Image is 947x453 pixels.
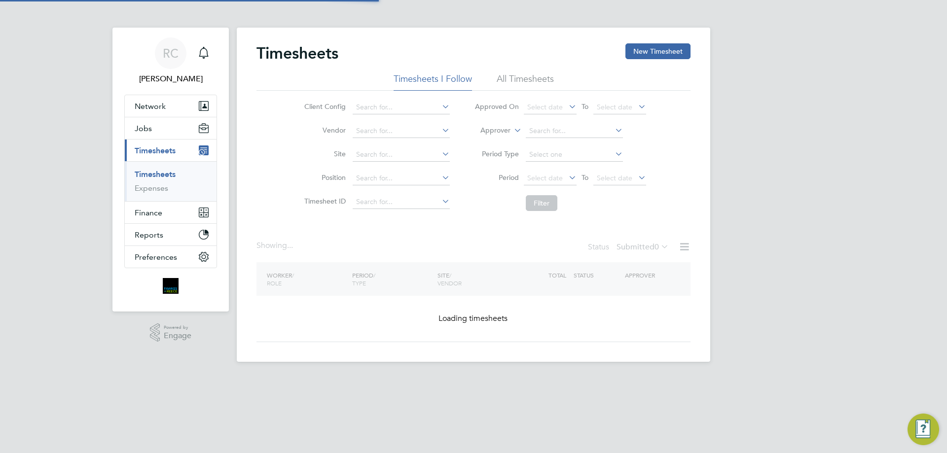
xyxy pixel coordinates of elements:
[353,195,450,209] input: Search for...
[124,73,217,85] span: Robyn Clarke
[135,208,162,217] span: Finance
[125,95,217,117] button: Network
[135,146,176,155] span: Timesheets
[125,246,217,268] button: Preferences
[526,124,623,138] input: Search for...
[125,161,217,201] div: Timesheets
[125,117,217,139] button: Jobs
[301,197,346,206] label: Timesheet ID
[301,102,346,111] label: Client Config
[466,126,510,136] label: Approver
[125,139,217,161] button: Timesheets
[597,174,632,182] span: Select date
[353,148,450,162] input: Search for...
[394,73,472,91] li: Timesheets I Follow
[474,173,519,182] label: Period
[150,323,192,342] a: Powered byEngage
[579,100,591,113] span: To
[353,124,450,138] input: Search for...
[256,43,338,63] h2: Timesheets
[617,242,669,252] label: Submitted
[163,278,179,294] img: bromak-logo-retina.png
[527,174,563,182] span: Select date
[301,149,346,158] label: Site
[625,43,691,59] button: New Timesheet
[908,414,939,445] button: Engage Resource Center
[597,103,632,111] span: Select date
[526,148,623,162] input: Select one
[112,28,229,312] nav: Main navigation
[164,323,191,332] span: Powered by
[124,278,217,294] a: Go to home page
[301,126,346,135] label: Vendor
[135,183,168,193] a: Expenses
[287,241,293,250] span: ...
[526,195,557,211] button: Filter
[135,230,163,240] span: Reports
[497,73,554,91] li: All Timesheets
[588,241,671,254] div: Status
[353,172,450,185] input: Search for...
[353,101,450,114] input: Search for...
[579,171,591,184] span: To
[474,102,519,111] label: Approved On
[655,242,659,252] span: 0
[135,252,177,262] span: Preferences
[124,37,217,85] a: RC[PERSON_NAME]
[125,224,217,245] button: Reports
[256,241,295,251] div: Showing
[527,103,563,111] span: Select date
[135,170,176,179] a: Timesheets
[135,102,166,111] span: Network
[474,149,519,158] label: Period Type
[301,173,346,182] label: Position
[164,332,191,340] span: Engage
[163,47,179,60] span: RC
[125,202,217,223] button: Finance
[135,124,152,133] span: Jobs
